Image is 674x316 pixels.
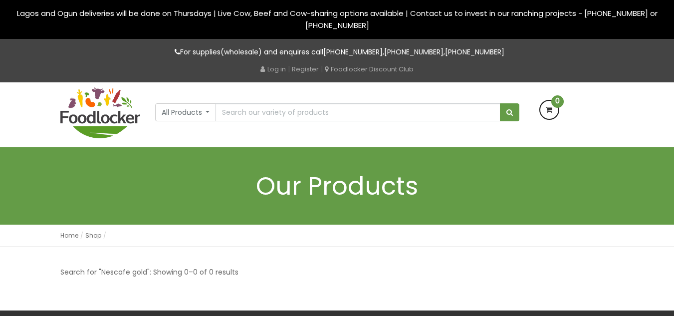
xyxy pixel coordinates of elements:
p: Search for "Nescafe gold": Showing 0–0 of 0 results [60,267,238,278]
a: Register [292,64,319,74]
span: Lagos and Ogun deliveries will be done on Thursdays | Live Cow, Beef and Cow-sharing options avai... [17,8,658,30]
img: FoodLocker [60,87,140,138]
a: [PHONE_NUMBER] [445,47,504,57]
span: | [288,64,290,74]
input: Search our variety of products [216,103,500,121]
span: | [321,64,323,74]
p: For supplies(wholesale) and enquires call , , [60,46,614,58]
a: [PHONE_NUMBER] [323,47,383,57]
a: Shop [85,231,101,240]
h1: Our Products [60,172,614,200]
button: All Products [155,103,217,121]
a: Foodlocker Discount Club [325,64,414,74]
a: Home [60,231,78,240]
a: Log in [260,64,286,74]
a: [PHONE_NUMBER] [384,47,444,57]
span: 0 [551,95,564,108]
